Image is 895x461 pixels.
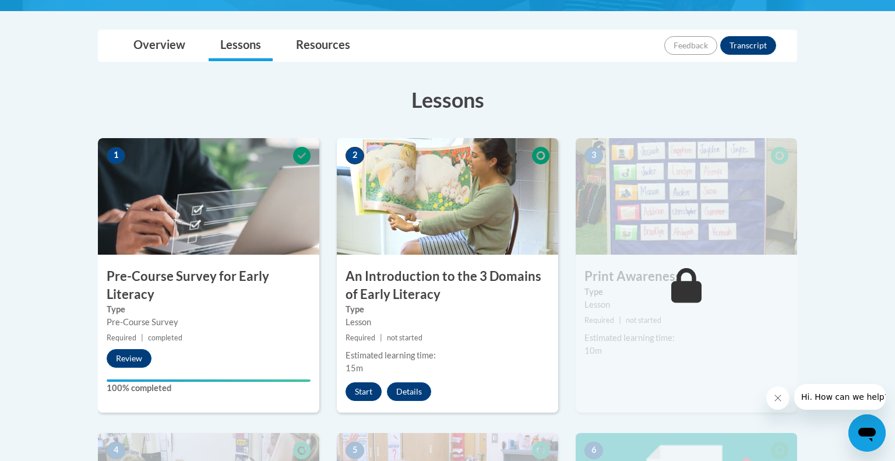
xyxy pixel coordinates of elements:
div: Estimated learning time: [346,349,549,362]
a: Overview [122,30,197,61]
span: not started [387,333,422,342]
button: Feedback [664,36,717,55]
h3: Print Awareness [576,268,797,286]
div: Pre-Course Survey [107,316,311,329]
a: Lessons [209,30,273,61]
span: not started [626,316,661,325]
span: | [619,316,621,325]
label: Type [107,303,311,316]
span: | [141,333,143,342]
div: Estimated learning time: [584,332,788,344]
h3: Pre-Course Survey for Early Literacy [98,268,319,304]
span: Required [584,316,614,325]
span: 1 [107,147,125,164]
span: 6 [584,442,603,459]
img: Course Image [98,138,319,255]
img: Course Image [576,138,797,255]
span: Required [107,333,136,342]
iframe: Message from company [794,384,886,410]
div: Your progress [107,379,311,382]
img: Course Image [337,138,558,255]
span: completed [148,333,182,342]
h3: Lessons [98,85,797,114]
span: 2 [346,147,364,164]
iframe: Close message [766,386,790,410]
button: Details [387,382,431,401]
a: Resources [284,30,362,61]
div: Lesson [584,298,788,311]
span: 5 [346,442,364,459]
button: Start [346,382,382,401]
button: Review [107,349,151,368]
span: 3 [584,147,603,164]
span: Hi. How can we help? [7,8,94,17]
iframe: Button to launch messaging window [848,414,886,452]
div: Lesson [346,316,549,329]
h3: An Introduction to the 3 Domains of Early Literacy [337,268,558,304]
label: 100% completed [107,382,311,395]
span: 4 [107,442,125,459]
span: Required [346,333,375,342]
button: Transcript [720,36,776,55]
span: 10m [584,346,602,356]
label: Type [346,303,549,316]
span: | [380,333,382,342]
label: Type [584,286,788,298]
span: 15m [346,363,363,373]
